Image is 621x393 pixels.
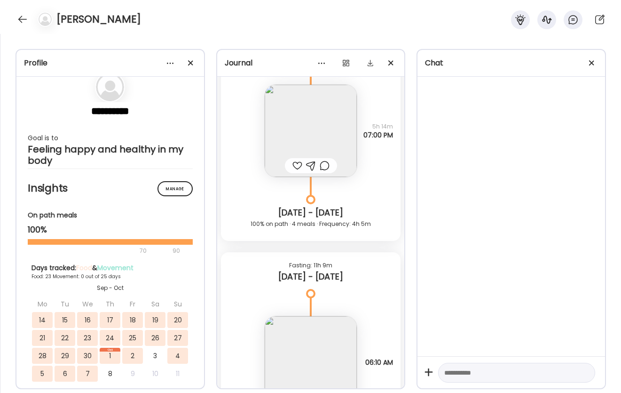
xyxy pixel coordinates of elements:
span: 5h 14m [363,122,393,131]
div: 6 [55,366,75,382]
div: 90 [172,245,181,257]
div: Journal [225,57,397,69]
div: Sep - Oct [31,284,189,292]
div: Profile [24,57,197,69]
div: 9 [122,366,143,382]
div: 29 [55,348,75,364]
div: On path meals [28,210,193,220]
div: Tu [55,296,75,312]
img: bg-avatar-default.svg [96,73,124,101]
div: [DATE] - [DATE] [228,207,393,218]
img: images%2F6yGE929m2RgjFiZ5f9EOPIRB88F2%2FbXUOxcleVfz0GSsng1jU%2FdTNhJPL2P942YS5w7A18_240 [265,85,357,177]
div: 19 [145,312,165,328]
div: 8 [100,366,120,382]
div: 11 [167,366,188,382]
div: We [77,296,98,312]
div: Fasting: 11h 9m [228,260,393,271]
div: Fr [122,296,143,312]
div: 17 [100,312,120,328]
div: Su [167,296,188,312]
div: Manage [157,181,193,196]
div: 25 [122,330,143,346]
span: 07:00 PM [363,131,393,139]
span: Movement [97,263,134,273]
div: 28 [32,348,53,364]
div: 26 [145,330,165,346]
div: [DATE] - [DATE] [228,271,393,282]
div: 30 [77,348,98,364]
span: 06:10 AM [365,358,393,367]
img: bg-avatar-default.svg [39,13,52,26]
div: 3 [145,348,165,364]
div: 1 [100,348,120,364]
div: 14 [32,312,53,328]
div: Feeling happy and healthy in my body [28,144,193,166]
div: 21 [32,330,53,346]
div: 24 [100,330,120,346]
div: 23 [77,330,98,346]
div: 7 [77,366,98,382]
div: 100% on path · 4 meals · Frequency: 4h 5m [228,218,393,230]
div: 2 [122,348,143,364]
div: 27 [167,330,188,346]
div: 18 [122,312,143,328]
div: 16 [77,312,98,328]
div: Oct [100,348,120,352]
div: Days tracked: & [31,263,189,273]
div: 100% [28,224,193,235]
div: 20 [167,312,188,328]
div: Goal is to [28,132,193,144]
div: Sa [145,296,165,312]
div: Th [100,296,120,312]
div: 10 [145,366,165,382]
div: 5 [32,366,53,382]
h4: [PERSON_NAME] [56,12,141,27]
h2: Insights [28,181,193,195]
div: Food: 23 Movement: 0 out of 25 days [31,273,189,280]
div: 4 [167,348,188,364]
div: Mo [32,296,53,312]
div: 22 [55,330,75,346]
div: 70 [28,245,170,257]
div: 15 [55,312,75,328]
div: Chat [425,57,597,69]
span: Food [76,263,92,273]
